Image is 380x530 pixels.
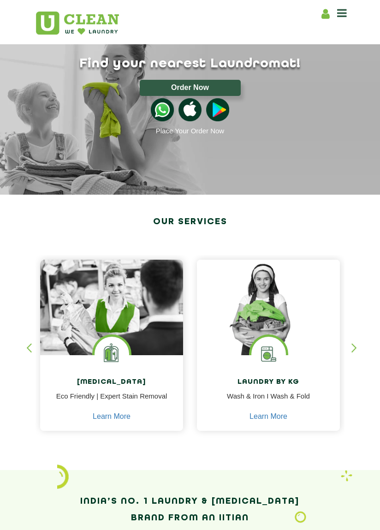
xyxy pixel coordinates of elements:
[36,12,119,35] img: UClean Laundry and Dry Cleaning
[197,260,340,355] img: a girl with laundry basket
[206,98,229,121] img: playstoreicon.png
[204,378,333,387] h4: Laundry by Kg
[47,378,176,387] h4: [MEDICAL_DATA]
[249,412,287,421] a: Learn More
[36,214,344,230] h2: Our Services
[156,127,224,135] a: Place Your Order Now
[93,412,131,421] a: Learn More
[57,464,69,488] img: icon_2.png
[204,391,333,412] p: Wash & Iron I Wash & Fold
[295,511,306,523] img: Laundry
[140,80,241,96] button: Order Now
[251,337,286,371] img: laundry washing machine
[95,337,129,371] img: Laundry Services near me
[36,493,344,526] h2: India’s No. 1 Laundry & [MEDICAL_DATA] Brand from an IITian
[40,260,183,375] img: Drycleaners near me
[178,98,202,121] img: apple-icon.png
[47,391,176,412] p: Eco Friendly | Expert Stain Removal
[341,470,352,482] img: Laundry wash and iron
[151,98,174,121] img: whatsappicon.png
[29,56,351,71] h1: Find your nearest Laundromat!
